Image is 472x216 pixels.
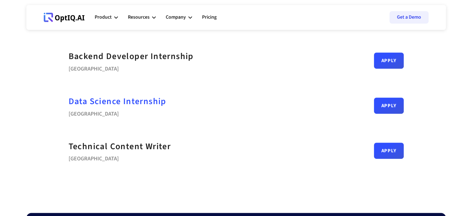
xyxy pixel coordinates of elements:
[69,140,171,154] a: Technical Content Writer
[69,94,166,108] a: Data Science Internship
[374,98,404,114] a: Apply
[374,53,404,69] a: Apply
[69,153,171,162] div: [GEOGRAPHIC_DATA]
[95,13,112,21] div: Product
[69,95,166,108] strong: Data Science Internship
[69,50,194,62] strong: Backend Developer Internship
[166,13,186,21] div: Company
[374,143,404,159] a: Apply
[389,11,429,24] a: Get a Demo
[128,8,156,27] div: Resources
[44,8,85,27] a: Webflow Homepage
[69,140,171,153] strong: Technical Content Writer
[202,8,217,27] a: Pricing
[69,63,194,72] div: [GEOGRAPHIC_DATA]
[166,8,192,27] div: Company
[128,13,150,21] div: Resources
[69,108,166,117] div: [GEOGRAPHIC_DATA]
[69,49,194,63] a: Backend Developer Internship
[95,8,118,27] div: Product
